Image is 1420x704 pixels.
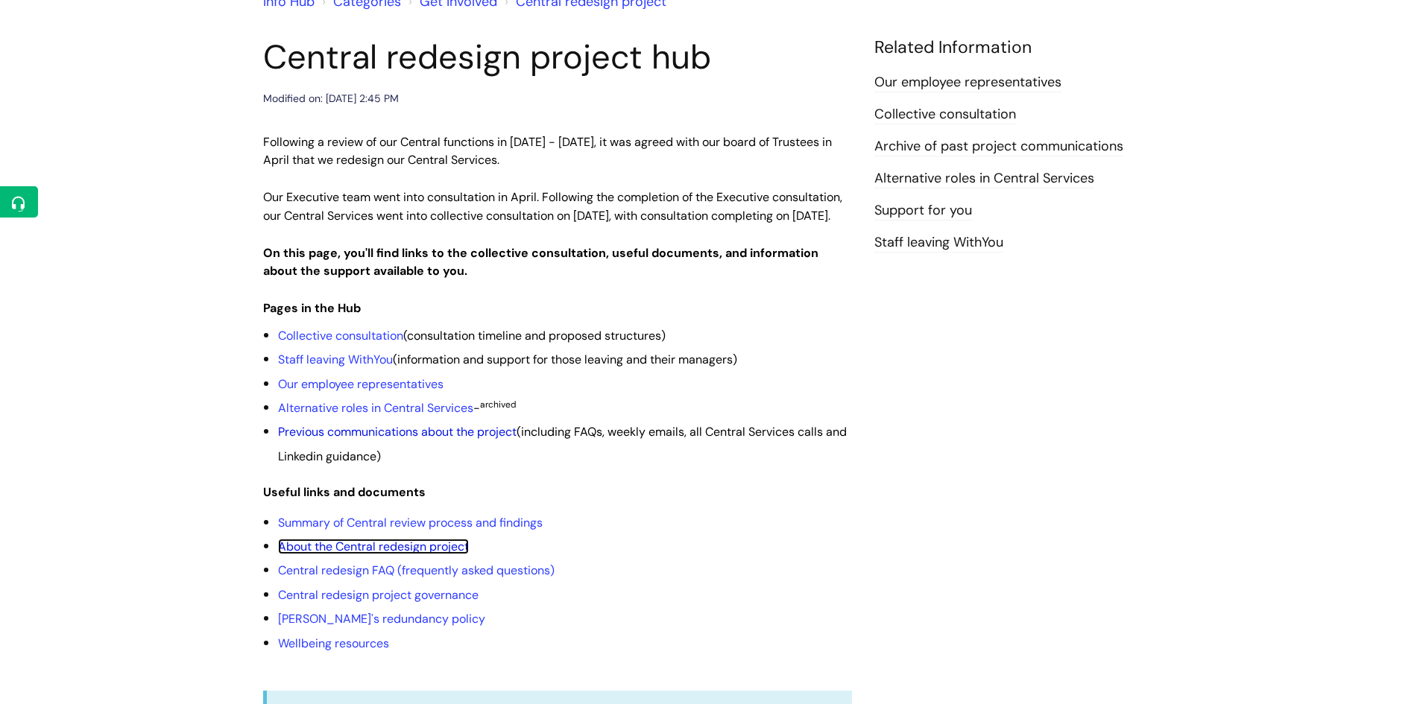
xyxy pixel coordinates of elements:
h4: Related Information [874,37,1158,58]
a: [PERSON_NAME]'s redundancy policy [278,611,485,627]
strong: On this page, you'll find links to the collective consultation, useful documents, and information... [263,245,818,279]
span: (information and support for those leaving and their managers) [278,352,737,367]
a: Previous communications about the project [278,424,517,440]
a: Alternative roles in Central Services [874,169,1094,188]
span: - [278,400,517,416]
strong: Pages in the Hub [263,300,361,316]
a: Staff leaving WithYou [874,233,1003,253]
a: Summary of Central review process and findings [278,515,543,530]
span: Following a review of our Central functions in [DATE] - [DATE], it was agreed with our board of T... [263,134,832,168]
span: (including FAQs, weekly emails, all Central Services calls and Linkedin guidance) [278,424,847,463]
h1: Central redesign project hub [263,37,852,77]
a: Collective consultation [874,105,1016,124]
a: Wellbeing resources [278,635,389,651]
span: Our Executive team went into consultation in April. Following the completion of the Executive con... [263,189,842,223]
a: Collective consultation [278,328,403,343]
a: Archive of past project communications [874,137,1123,156]
sup: archived [480,399,517,410]
div: Modified on: [DATE] 2:45 PM [263,89,399,108]
a: About the Central redesign project [278,539,469,554]
a: Our employee representatives [874,73,1061,92]
a: Central redesign FAQ (frequently asked questions) [278,562,555,578]
strong: Useful links and documents [263,484,426,500]
a: Alternative roles in Central Services [278,400,473,416]
a: Our employee representatives [278,376,444,392]
a: Staff leaving WithYou [278,352,393,367]
a: Central redesign project governance [278,587,479,603]
a: Support for you [874,201,972,221]
span: (consultation timeline and proposed structures) [278,328,666,343]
